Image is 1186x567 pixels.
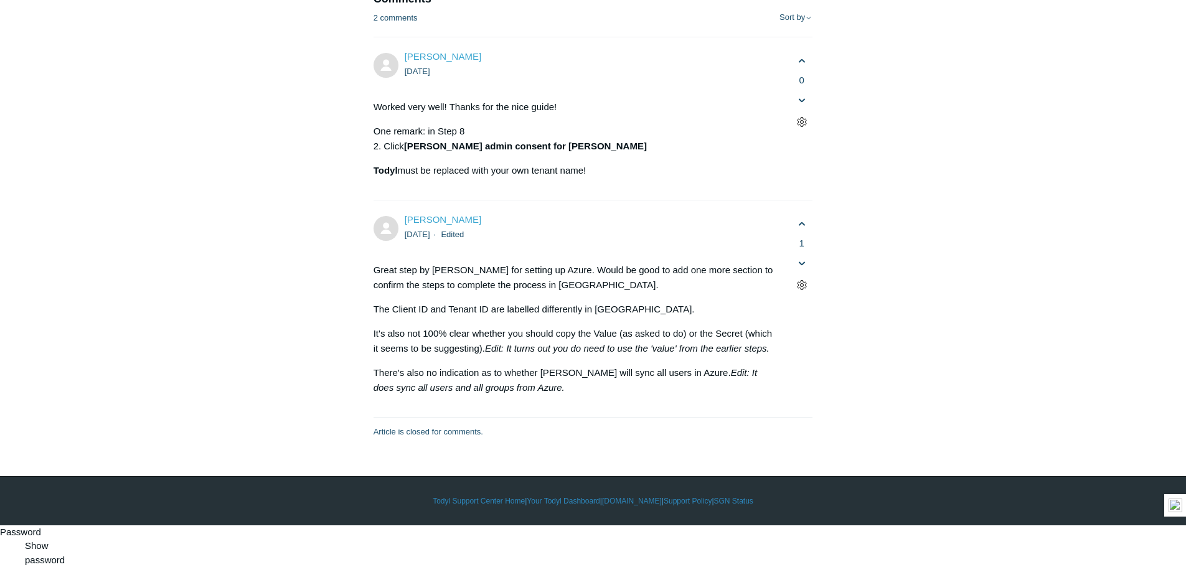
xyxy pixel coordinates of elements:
span: 0 [791,73,812,88]
a: [PERSON_NAME] [405,51,481,62]
li: Edited [441,230,464,239]
p: There's also no indication as to whether [PERSON_NAME] will sync all users in Azure. [374,365,779,395]
time: 06/07/2021, 11:45 [405,67,430,76]
p: One remark: in Step 8 2. Click [374,124,779,154]
em: Edit: It turns out you do need to use the 'value' from the earlier steps. [485,343,769,354]
a: Your Todyl Dashboard [527,495,600,507]
a: Support Policy [664,495,712,507]
strong: [PERSON_NAME] admin consent for [PERSON_NAME] [404,141,647,151]
button: Comment actions [791,274,812,296]
p: Worked very well! Thanks for the nice guide! [374,100,779,115]
p: It's also not 100% clear whether you should copy the Value (as asked to do) or the Secret (which ... [374,326,779,356]
p: 2 comments [374,12,418,24]
time: 08/23/2021, 04:44 [405,230,430,239]
span: Stuart Brown [405,214,481,225]
button: This comment was not helpful [791,253,812,274]
a: [PERSON_NAME] [405,214,481,225]
p: Great step by [PERSON_NAME] for setting up Azure. Would be good to add one more section to confir... [374,263,779,293]
button: This comment was helpful [791,213,812,235]
span: 1 [791,237,812,251]
p: Article is closed for comments. [374,426,483,438]
button: Comment actions [791,111,812,133]
button: Sort by [779,13,812,22]
span: Erwin Geirnaert [405,51,481,62]
div: | | | | [232,495,954,507]
p: The Client ID and Tenant ID are labelled differently in [GEOGRAPHIC_DATA]. [374,302,779,317]
a: [DOMAIN_NAME] [602,495,662,507]
button: This comment was not helpful [791,90,812,111]
a: SGN Status [714,495,753,507]
button: This comment was helpful [791,50,812,72]
a: Todyl Support Center Home [433,495,525,507]
strong: Todyl [374,165,398,176]
p: must be replaced with your own tenant name! [374,163,779,178]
